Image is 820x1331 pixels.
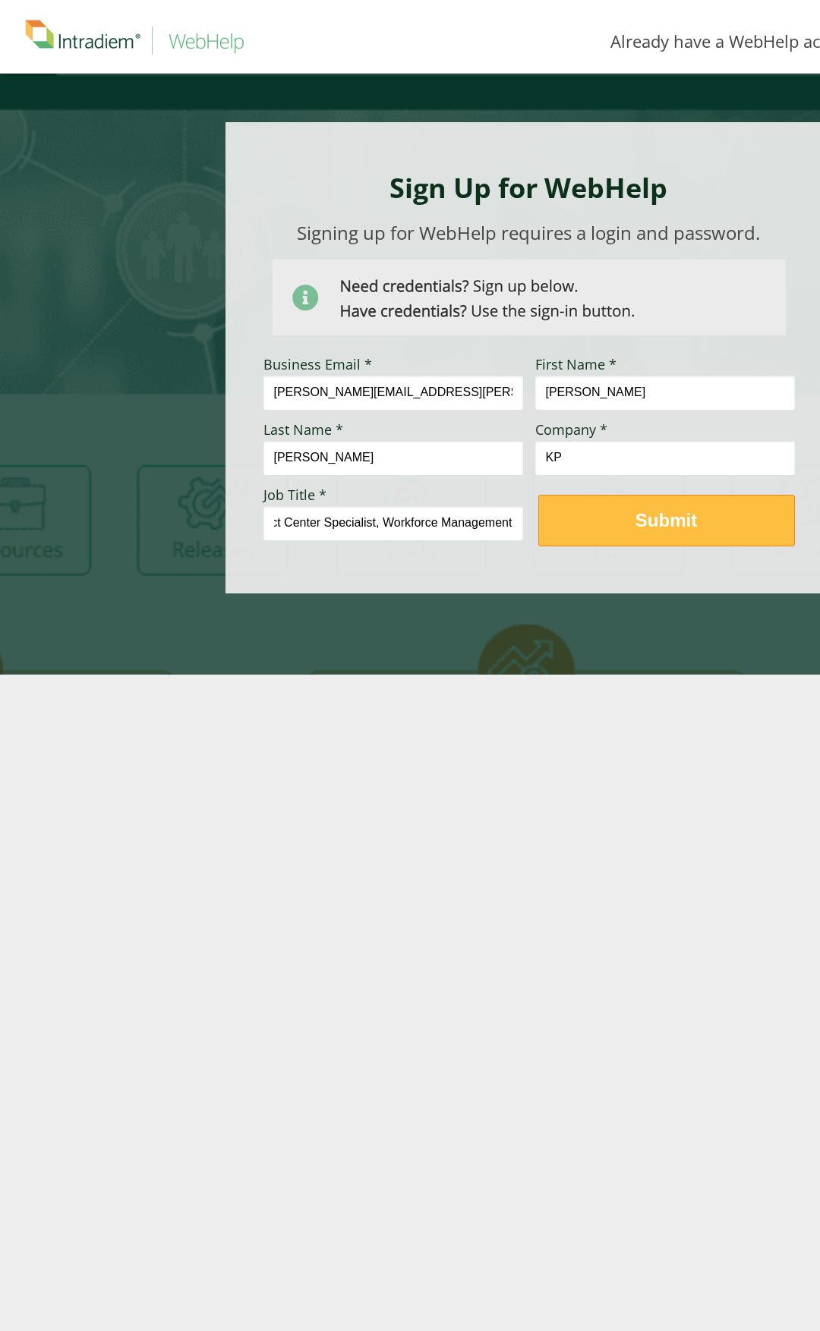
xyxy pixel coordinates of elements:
[535,420,607,439] span: Company *
[263,355,372,373] span: Business Email *
[389,169,667,206] strong: Sign Up for WebHelp
[263,420,343,439] span: Last Name *
[635,510,697,530] strong: Submit
[273,260,786,335] img: Need Credentials? Sign up below. Have Credentials? Use the sign-in button.
[263,486,326,504] span: Job Title *
[538,495,795,546] button: Submit
[535,355,617,373] span: First Name *
[297,220,760,245] span: Signing up for WebHelp requires a login and password.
